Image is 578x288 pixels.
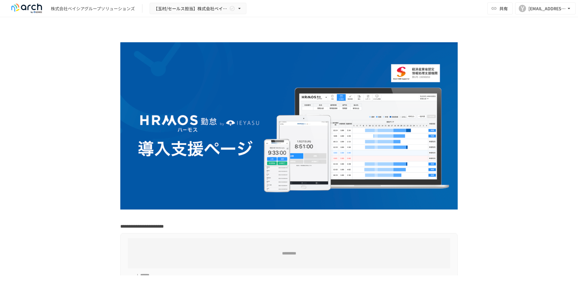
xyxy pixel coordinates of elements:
[7,4,46,13] img: logo-default@2x-9cf2c760.svg
[487,2,513,14] button: 共有
[51,5,135,12] div: 株式会社ベイシアグループソリューションズ
[150,3,246,14] button: 【玉村/セールス担当】株式会社ベイシアグループソリューションズ様_導入支援サポート
[499,5,508,12] span: 共有
[519,5,526,12] div: Y
[515,2,576,14] button: Y[EMAIL_ADDRESS][DOMAIN_NAME]
[120,42,458,210] img: l0mbyLEhUrASHL3jmzuuxFt4qdie8HDrPVHkIveOjLi
[154,5,228,12] span: 【玉村/セールス担当】株式会社ベイシアグループソリューションズ様_導入支援サポート
[528,5,566,12] div: [EMAIL_ADDRESS][DOMAIN_NAME]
